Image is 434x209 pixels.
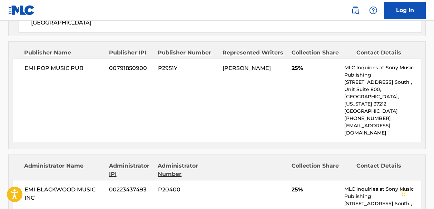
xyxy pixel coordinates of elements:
[292,162,351,178] div: Collection Share
[109,186,153,194] span: 00223437493
[292,64,339,72] span: 25%
[8,5,35,15] img: MLC Logo
[109,162,153,178] div: Administrator IPI
[109,49,153,57] div: Publisher IPI
[344,93,422,108] p: [GEOGRAPHIC_DATA], [US_STATE] 37212
[109,64,153,72] span: 00791850900
[344,79,422,93] p: [STREET_ADDRESS] South , Unit Suite 800,
[344,115,422,122] p: [PHONE_NUMBER]
[344,186,422,200] p: MLC Inquiries at Sony Music Publishing
[158,162,217,178] div: Administrator Number
[356,162,416,178] div: Contact Details
[366,3,380,17] div: Help
[348,3,362,17] a: Public Search
[292,49,351,57] div: Collection Share
[158,49,217,57] div: Publisher Number
[344,64,422,79] p: MLC Inquiries at Sony Music Publishing
[158,64,218,72] span: P2951Y
[24,186,104,202] span: EMI BLACKWOOD MUSIC INC
[24,64,104,72] span: EMI POP MUSIC PUB
[158,186,218,194] span: P20400
[402,183,406,203] div: Drag
[292,186,339,194] span: 25%
[384,2,426,19] a: Log In
[24,49,104,57] div: Publisher Name
[356,49,416,57] div: Contact Details
[351,6,359,14] img: search
[344,108,422,115] p: [GEOGRAPHIC_DATA]
[400,176,434,209] iframe: Chat Widget
[344,122,422,137] p: [EMAIL_ADDRESS][DOMAIN_NAME]
[24,162,104,178] div: Administrator Name
[223,65,271,71] span: [PERSON_NAME]
[223,49,286,57] div: Represented Writers
[369,6,377,14] img: help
